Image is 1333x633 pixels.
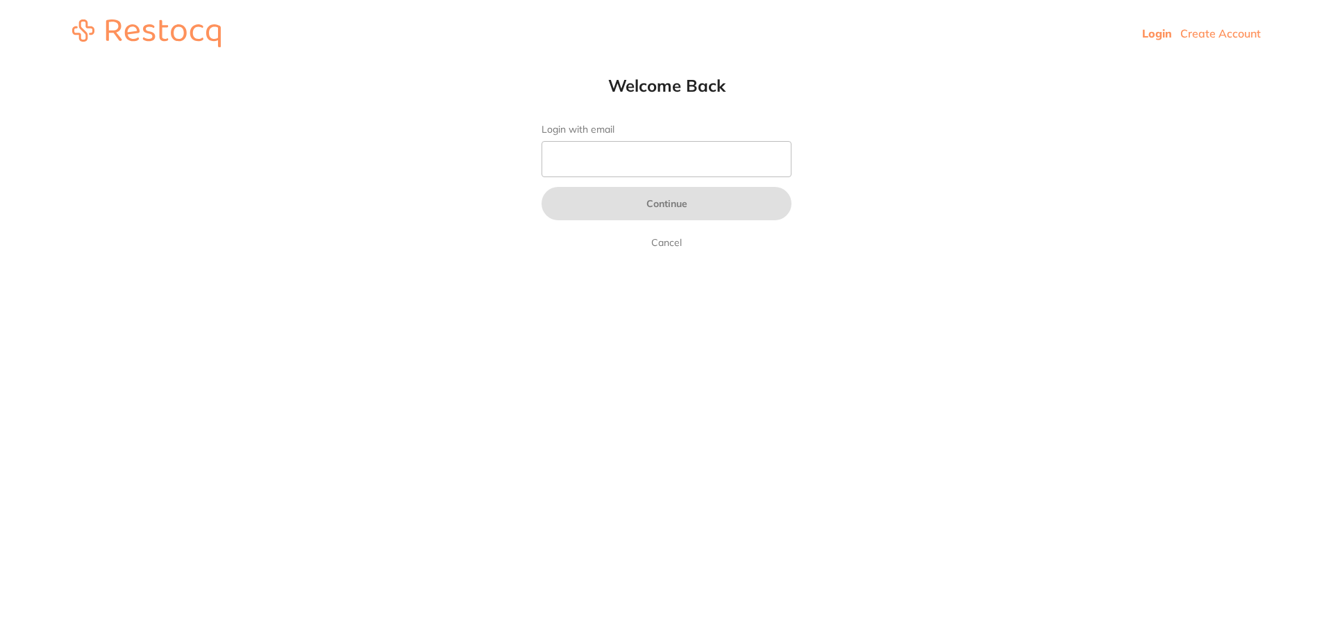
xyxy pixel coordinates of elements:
button: Continue [542,187,791,220]
img: restocq_logo.svg [72,19,221,47]
a: Create Account [1180,26,1261,40]
label: Login with email [542,124,791,135]
h1: Welcome Back [514,75,819,96]
a: Cancel [648,234,685,251]
a: Login [1142,26,1172,40]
